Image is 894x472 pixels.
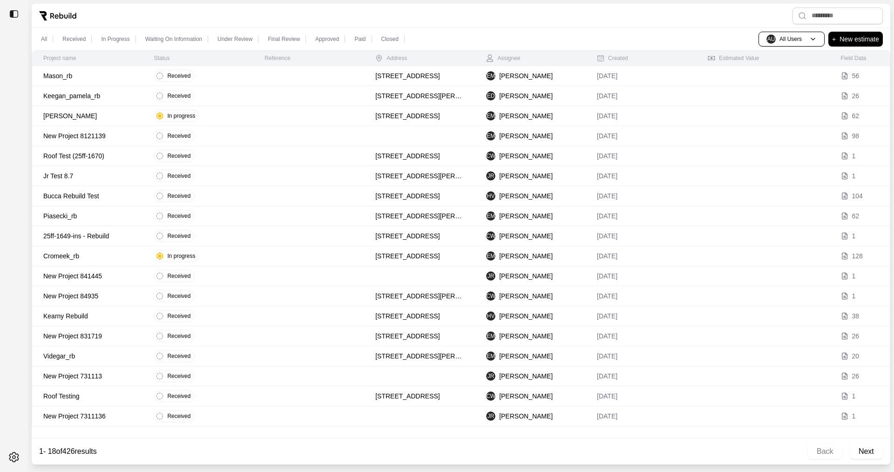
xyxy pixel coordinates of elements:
[499,391,553,401] p: [PERSON_NAME]
[156,112,163,120] img: in-progress.svg
[597,131,685,141] p: [DATE]
[597,71,685,81] p: [DATE]
[167,212,190,220] p: Received
[852,291,856,301] p: 1
[39,11,76,20] img: Rebuild
[486,211,495,221] span: EM
[486,231,495,241] span: CW
[364,226,475,246] td: [STREET_ADDRESS]
[499,371,553,381] p: [PERSON_NAME]
[499,351,553,361] p: [PERSON_NAME]
[43,291,131,301] p: New Project 84935
[43,211,131,221] p: Piasecki_rb
[43,231,131,241] p: 25ff-1649-ins - Rebuild
[779,35,802,43] p: All Users
[364,346,475,366] td: [STREET_ADDRESS][PERSON_NAME]
[499,171,553,181] p: [PERSON_NAME]
[156,252,163,260] img: in-progress.svg
[9,9,19,19] img: toggle sidebar
[499,151,553,161] p: [PERSON_NAME]
[364,186,475,206] td: [STREET_ADDRESS]
[268,35,300,43] p: Final Review
[43,271,131,281] p: New Project 841445
[852,271,856,281] p: 1
[486,191,495,201] span: HV
[499,411,553,421] p: [PERSON_NAME]
[486,311,495,321] span: HV
[167,72,190,80] p: Received
[364,166,475,186] td: [STREET_ADDRESS][PERSON_NAME][US_STATE]
[499,191,553,201] p: [PERSON_NAME]
[597,331,685,341] p: [DATE]
[759,32,825,47] button: AUAll Users
[154,54,169,62] div: Status
[217,35,252,43] p: Under Review
[43,351,131,361] p: Videgar_rb
[852,171,856,181] p: 1
[852,331,860,341] p: 26
[597,391,685,401] p: [DATE]
[364,86,475,106] td: [STREET_ADDRESS][PERSON_NAME]
[852,91,860,101] p: 26
[597,251,685,261] p: [DATE]
[43,71,131,81] p: Mason_rb
[167,372,190,380] p: Received
[167,272,190,280] p: Received
[167,332,190,340] p: Received
[499,311,553,321] p: [PERSON_NAME]
[486,151,495,161] span: CW
[852,111,860,121] p: 62
[62,35,86,43] p: Received
[167,112,195,120] p: In progress
[499,291,553,301] p: [PERSON_NAME]
[499,91,553,101] p: [PERSON_NAME]
[499,331,553,341] p: [PERSON_NAME]
[167,312,190,320] p: Received
[167,392,190,400] p: Received
[43,91,131,101] p: Keegan_pamela_rb
[850,444,883,459] button: Next
[364,246,475,266] td: [STREET_ADDRESS]
[766,34,776,44] span: AU
[499,111,553,121] p: [PERSON_NAME]
[499,211,553,221] p: [PERSON_NAME]
[41,35,47,43] p: All
[597,351,685,361] p: [DATE]
[364,306,475,326] td: [STREET_ADDRESS]
[43,151,131,161] p: Roof Test (25ff-1670)
[43,311,131,321] p: Kearny Rebuild
[167,192,190,200] p: Received
[597,54,628,62] div: Created
[852,71,860,81] p: 56
[852,311,860,321] p: 38
[167,172,190,180] p: Received
[145,35,202,43] p: Waiting On Information
[364,326,475,346] td: [STREET_ADDRESS]
[841,54,867,62] div: Field Data
[597,271,685,281] p: [DATE]
[852,191,863,201] p: 104
[486,54,520,62] div: Assignee
[43,131,131,141] p: New Project 8121139
[101,35,129,43] p: In Progress
[499,251,553,261] p: [PERSON_NAME]
[832,34,836,45] p: +
[354,35,366,43] p: Paid
[852,411,856,421] p: 1
[597,91,685,101] p: [DATE]
[486,271,495,281] span: JR
[364,206,475,226] td: [STREET_ADDRESS][PERSON_NAME]
[43,331,131,341] p: New Project 831719
[43,371,131,381] p: New Project 731113
[852,151,856,161] p: 1
[499,271,553,281] p: [PERSON_NAME]
[167,252,195,260] p: In progress
[375,54,407,62] div: Address
[43,411,131,421] p: New Project 7311136
[486,91,495,101] span: ED
[499,231,553,241] p: [PERSON_NAME]
[597,211,685,221] p: [DATE]
[43,111,131,121] p: [PERSON_NAME]
[852,391,856,401] p: 1
[486,111,495,121] span: EM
